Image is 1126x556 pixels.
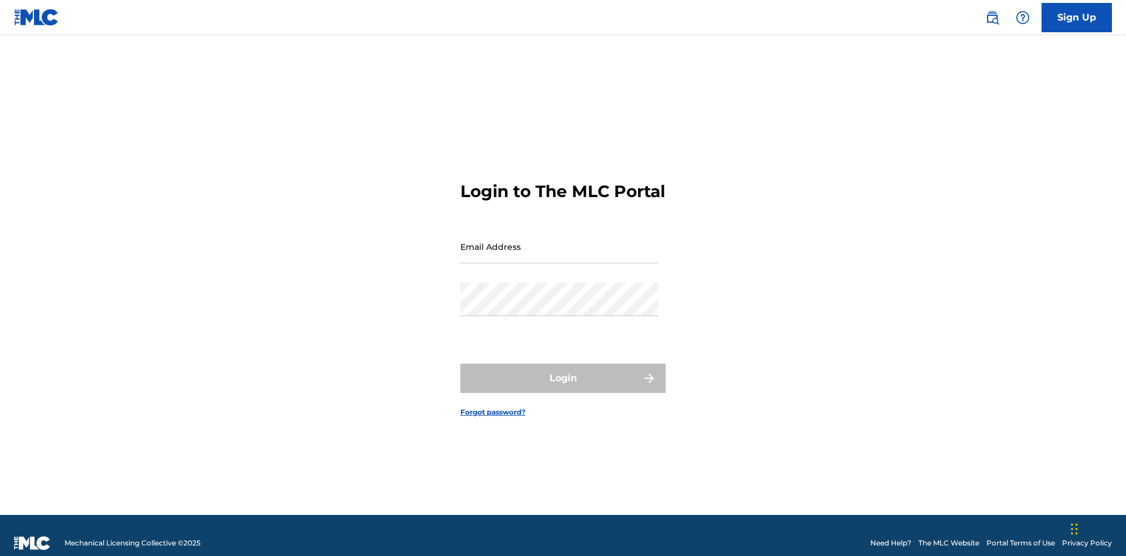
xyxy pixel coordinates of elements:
img: logo [14,536,50,550]
a: Public Search [981,6,1004,29]
a: Sign Up [1042,3,1112,32]
iframe: Chat Widget [1067,500,1126,556]
a: Forgot password? [460,407,525,418]
a: Need Help? [870,538,911,548]
a: The MLC Website [918,538,979,548]
div: Help [1011,6,1035,29]
a: Privacy Policy [1062,538,1112,548]
h3: Login to The MLC Portal [460,181,665,202]
span: Mechanical Licensing Collective © 2025 [65,538,201,548]
img: search [985,11,999,25]
a: Portal Terms of Use [986,538,1055,548]
img: MLC Logo [14,9,59,26]
div: Drag [1071,511,1078,547]
img: help [1016,11,1030,25]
